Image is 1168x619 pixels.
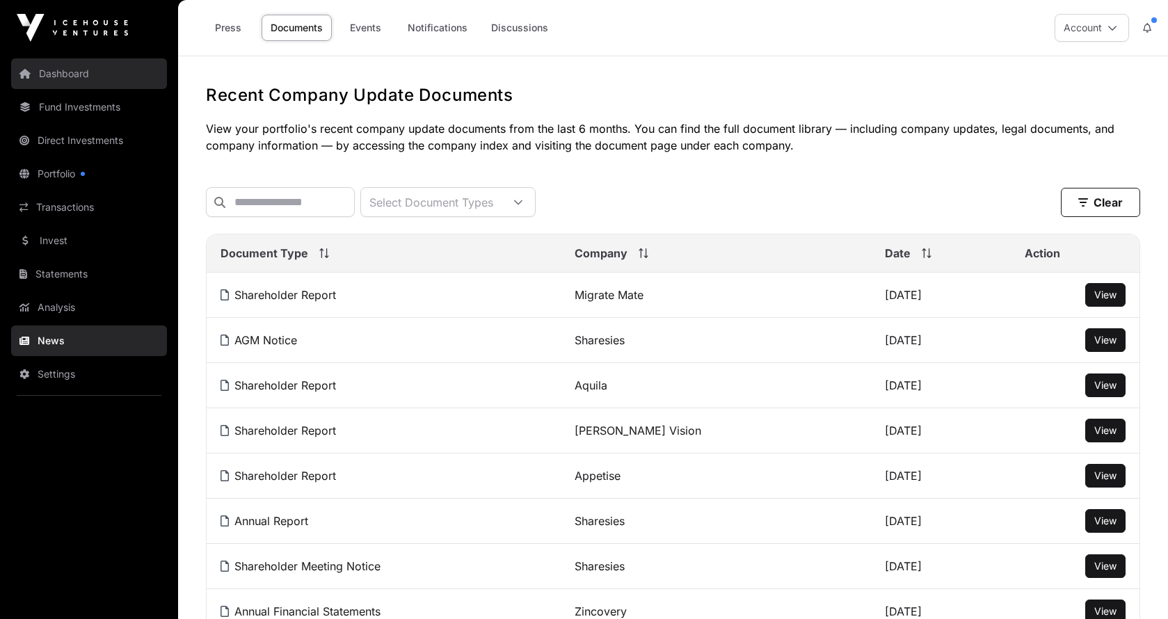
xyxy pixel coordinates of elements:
[1094,334,1117,346] span: View
[399,15,477,41] a: Notifications
[221,245,308,262] span: Document Type
[1094,333,1117,347] a: View
[221,333,297,347] a: AGM Notice
[262,15,332,41] a: Documents
[221,604,381,618] a: Annual Financial Statements
[871,408,1011,453] td: [DATE]
[361,188,502,216] div: Select Document Types
[1094,514,1117,528] a: View
[1094,288,1117,302] a: View
[575,245,627,262] span: Company
[1025,245,1060,262] span: Action
[11,292,167,323] a: Analysis
[1085,464,1126,488] button: View
[221,378,336,392] a: Shareholder Report
[221,424,336,437] a: Shareholder Report
[575,559,625,573] a: Sharesies
[1055,14,1129,42] button: Account
[871,363,1011,408] td: [DATE]
[11,125,167,156] a: Direct Investments
[1094,469,1117,481] span: View
[221,288,336,302] a: Shareholder Report
[1094,605,1117,617] span: View
[885,245,911,262] span: Date
[1094,469,1117,483] a: View
[1085,328,1126,352] button: View
[575,604,627,618] a: Zincovery
[1085,554,1126,578] button: View
[871,318,1011,363] td: [DATE]
[11,325,167,356] a: News
[871,544,1011,589] td: [DATE]
[221,514,308,528] a: Annual Report
[1098,552,1168,619] iframe: Chat Widget
[575,514,625,528] a: Sharesies
[1094,289,1117,300] span: View
[575,288,643,302] a: Migrate Mate
[1094,515,1117,526] span: View
[575,469,621,483] a: Appetise
[1094,424,1117,436] span: View
[11,159,167,189] a: Portfolio
[200,15,256,41] a: Press
[1061,188,1140,217] button: Clear
[11,92,167,122] a: Fund Investments
[1094,604,1117,618] a: View
[11,225,167,256] a: Invest
[1085,509,1126,533] button: View
[575,424,701,437] a: [PERSON_NAME] Vision
[206,84,1140,106] h1: Recent Company Update Documents
[871,453,1011,499] td: [DATE]
[221,469,336,483] a: Shareholder Report
[575,333,625,347] a: Sharesies
[1094,560,1117,572] span: View
[871,499,1011,544] td: [DATE]
[1094,379,1117,391] span: View
[11,192,167,223] a: Transactions
[482,15,557,41] a: Discussions
[1085,419,1126,442] button: View
[1085,373,1126,397] button: View
[1094,378,1117,392] a: View
[1094,424,1117,437] a: View
[11,359,167,389] a: Settings
[1094,559,1117,573] a: View
[11,259,167,289] a: Statements
[337,15,393,41] a: Events
[17,14,128,42] img: Icehouse Ventures Logo
[575,378,607,392] a: Aquila
[1085,283,1126,307] button: View
[11,58,167,89] a: Dashboard
[221,559,381,573] a: Shareholder Meeting Notice
[871,273,1011,318] td: [DATE]
[206,120,1140,154] p: View your portfolio's recent company update documents from the last 6 months. You can find the fu...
